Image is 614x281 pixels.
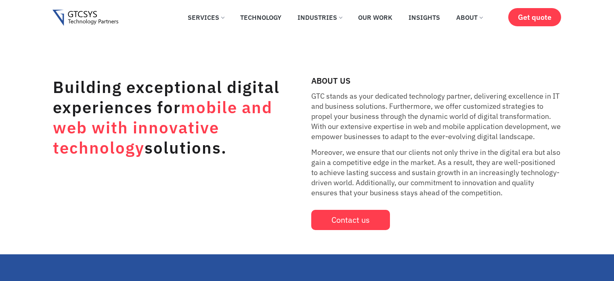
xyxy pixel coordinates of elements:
a: Contact us [311,210,390,230]
h1: Building exceptional digital experiences for solutions. [53,77,283,158]
a: Our Work [352,8,398,26]
span: mobile and web with innovative technology [53,97,272,158]
p: Moreover, we ensure that our clients not only thrive in the digital era but also gain a competiti... [311,147,562,198]
h2: ABOUT US [311,77,562,85]
a: Get quote [508,8,561,26]
a: About [450,8,488,26]
a: Services [182,8,230,26]
img: Gtcsys logo [52,10,118,26]
a: Technology [234,8,287,26]
p: GTC stands as your dedicated technology partner, delivering excellence in IT and business solutio... [311,91,562,142]
span: Get quote [518,13,551,21]
span: Contact us [331,216,370,224]
a: Industries [291,8,348,26]
a: Insights [402,8,446,26]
